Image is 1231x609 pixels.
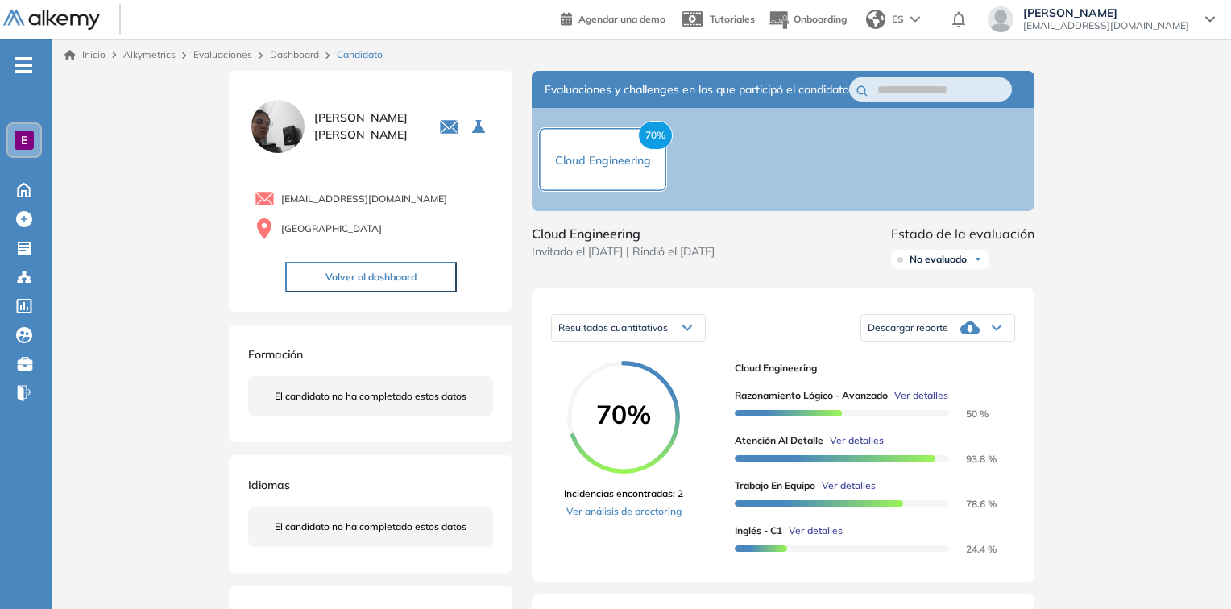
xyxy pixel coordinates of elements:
[248,97,308,156] img: PROFILE_MENU_LOGO_USER
[248,347,303,362] span: Formación
[567,401,680,427] span: 70%
[532,224,715,243] span: Cloud Engineering
[910,16,920,23] img: arrow
[285,262,457,292] button: Volver al dashboard
[21,134,27,147] span: E
[545,81,849,98] span: Evaluaciones y challenges en los que participó el candidato
[823,433,884,448] button: Ver detalles
[888,388,948,403] button: Ver detalles
[735,478,815,493] span: Trabajo en Equipo
[735,361,1002,375] span: Cloud Engineering
[1023,6,1189,19] span: [PERSON_NAME]
[947,408,989,420] span: 50 %
[735,388,888,403] span: Razonamiento Lógico - Avanzado
[1023,19,1189,32] span: [EMAIL_ADDRESS][DOMAIN_NAME]
[768,2,847,37] button: Onboarding
[868,321,948,334] span: Descargar reporte
[947,543,997,555] span: 24.4 %
[1150,532,1231,609] div: Widget de chat
[866,10,885,29] img: world
[532,243,715,260] span: Invitado el [DATE] | Rindió el [DATE]
[281,222,382,236] span: [GEOGRAPHIC_DATA]
[193,48,252,60] a: Evaluaciones
[248,478,290,492] span: Idiomas
[789,524,843,538] span: Ver detalles
[910,253,967,266] span: No evaluado
[710,13,755,25] span: Tutoriales
[815,478,876,493] button: Ver detalles
[558,321,668,333] span: Resultados cuantitativos
[64,48,106,62] a: Inicio
[555,153,651,168] span: Cloud Engineering
[314,110,420,143] span: [PERSON_NAME] [PERSON_NAME]
[270,48,319,60] a: Dashboard
[822,478,876,493] span: Ver detalles
[564,504,683,519] a: Ver análisis de proctoring
[123,48,176,60] span: Alkymetrics
[782,524,843,538] button: Ver detalles
[947,498,997,510] span: 78.6 %
[735,524,782,538] span: Inglés - C1
[275,520,466,534] span: El candidato no ha completado estos datos
[1150,532,1231,609] iframe: Chat Widget
[15,64,32,67] i: -
[830,433,884,448] span: Ver detalles
[578,13,665,25] span: Agendar una demo
[564,487,683,501] span: Incidencias encontradas: 2
[973,255,983,264] img: Ícono de flecha
[947,453,997,465] span: 93.8 %
[337,48,383,62] span: Candidato
[892,12,904,27] span: ES
[561,8,665,27] a: Agendar una demo
[735,433,823,448] span: Atención al detalle
[794,13,847,25] span: Onboarding
[894,388,948,403] span: Ver detalles
[3,10,100,31] img: Logo
[275,389,466,404] span: El candidato no ha completado estos datos
[638,121,673,150] span: 70%
[891,224,1034,243] span: Estado de la evaluación
[281,192,447,206] span: [EMAIL_ADDRESS][DOMAIN_NAME]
